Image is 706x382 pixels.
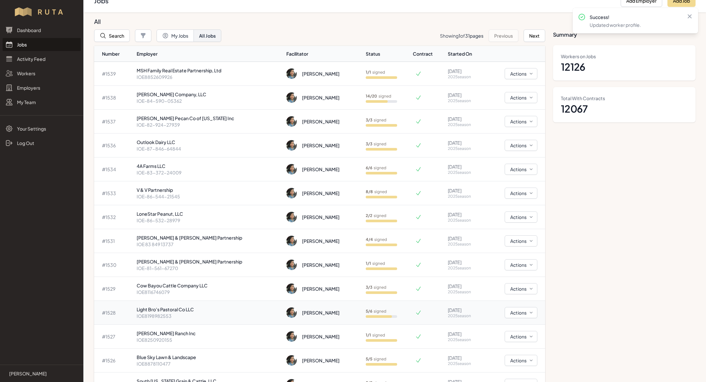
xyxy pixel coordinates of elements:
[448,98,482,103] p: 2025 season
[448,242,482,247] p: 2025 season
[94,134,134,157] td: # 1536
[448,187,482,194] p: [DATE]
[5,370,78,377] a: [PERSON_NAME]
[553,18,696,39] h3: Summary
[302,238,340,244] div: [PERSON_NAME]
[465,33,483,39] span: 31 pages
[94,205,134,229] td: # 1532
[505,188,537,199] button: Actions
[561,103,688,115] dd: 12067
[448,361,482,366] p: 2025 season
[448,259,482,265] p: [DATE]
[366,118,386,123] p: signed
[94,349,134,373] td: # 1526
[94,229,134,253] td: # 1531
[448,289,482,295] p: 2025 season
[137,187,281,193] p: V & V Partnership
[137,234,281,241] p: [PERSON_NAME] & [PERSON_NAME] Partnership
[448,218,482,223] p: 2025 season
[366,356,386,362] p: signed
[366,213,386,218] p: signed
[448,68,482,74] p: [DATE]
[302,309,340,316] div: [PERSON_NAME]
[302,285,340,292] div: [PERSON_NAME]
[366,94,377,99] b: 14 / 20
[3,38,81,51] a: Jobs
[366,213,372,218] b: 2 / 2
[137,74,281,80] p: IOE8852609926
[366,118,372,122] b: 3 / 3
[448,337,482,342] p: 2025 season
[448,235,482,242] p: [DATE]
[137,289,281,295] p: IOE8116746079
[302,357,340,364] div: [PERSON_NAME]
[94,46,134,62] th: Number
[363,46,413,62] th: Status
[137,145,281,152] p: IOE-87-846-64844
[3,52,81,65] a: Activity Feed
[366,165,372,170] b: 6 / 6
[366,94,391,99] p: signed
[448,355,482,361] p: [DATE]
[302,166,340,173] div: [PERSON_NAME]
[302,333,340,340] div: [PERSON_NAME]
[366,141,386,147] p: signed
[448,139,482,146] p: [DATE]
[505,235,537,246] button: Actions
[94,253,134,277] td: # 1530
[157,29,194,42] button: My Jobs
[137,241,281,247] p: IOE 83 849 13737
[137,217,281,224] p: IOE-86-532-28979
[302,190,340,196] div: [PERSON_NAME]
[366,261,385,266] p: signed
[3,67,81,80] a: Workers
[366,333,371,337] b: 1 / 1
[137,91,281,98] p: [PERSON_NAME] Company, LLC
[193,29,221,42] button: All Jobs
[440,32,483,39] p: Showing of
[561,95,688,101] dt: Total With Contracts
[3,136,81,150] a: Log Out
[366,70,385,75] p: signed
[448,74,482,80] p: 2025 season
[302,94,340,101] div: [PERSON_NAME]
[94,62,134,86] td: # 1539
[459,33,460,39] span: 1
[3,81,81,94] a: Employers
[137,354,281,360] p: Blue Sky Lawn & Landscape
[366,237,387,242] p: signed
[137,163,281,169] p: 4A Farms LLC
[94,301,134,325] td: # 1528
[137,67,281,74] p: MSH Family Real Estate Partnership, Ltd
[505,283,537,294] button: Actions
[94,86,134,110] td: # 1538
[137,121,281,128] p: IOE-82-924-27939
[505,307,537,318] button: Actions
[366,309,386,314] p: signed
[366,356,372,361] b: 5 / 5
[505,355,537,366] button: Actions
[302,262,340,268] div: [PERSON_NAME]
[137,306,281,313] p: Light Bro's Pastoral Co LLC
[366,189,387,194] p: signed
[137,139,281,145] p: Outlook Dairy LLC
[448,265,482,271] p: 2025 season
[366,237,373,242] b: 4 / 4
[505,259,537,270] button: Actions
[9,370,47,377] p: [PERSON_NAME]
[94,181,134,205] td: # 1533
[302,142,340,149] div: [PERSON_NAME]
[14,7,70,17] img: Workflow
[137,313,281,319] p: IOE8198982553
[302,70,340,77] div: [PERSON_NAME]
[440,29,545,42] nav: Pagination
[505,140,537,151] button: Actions
[94,110,134,134] td: # 1537
[590,14,681,20] p: Success!
[94,157,134,181] td: # 1534
[137,98,281,104] p: IOE-84-590-05362
[3,122,81,135] a: Your Settings
[366,261,371,266] b: 1 / 1
[3,24,81,37] a: Dashboard
[505,68,537,79] button: Actions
